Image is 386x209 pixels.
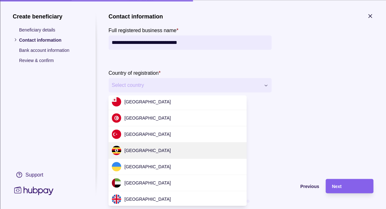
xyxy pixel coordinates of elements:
span: [GEOGRAPHIC_DATA] [124,197,171,202]
span: [GEOGRAPHIC_DATA] [124,115,171,121]
span: [GEOGRAPHIC_DATA] [124,99,171,104]
img: to [112,97,121,107]
span: [GEOGRAPHIC_DATA] [124,132,171,137]
span: [GEOGRAPHIC_DATA] [124,180,171,185]
img: ae [112,178,121,188]
img: tr [112,129,121,139]
img: tn [112,113,121,123]
img: ua [112,162,121,171]
img: gb [112,194,121,204]
span: [GEOGRAPHIC_DATA] [124,148,171,153]
img: ug [112,146,121,155]
span: [GEOGRAPHIC_DATA] [124,164,171,169]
